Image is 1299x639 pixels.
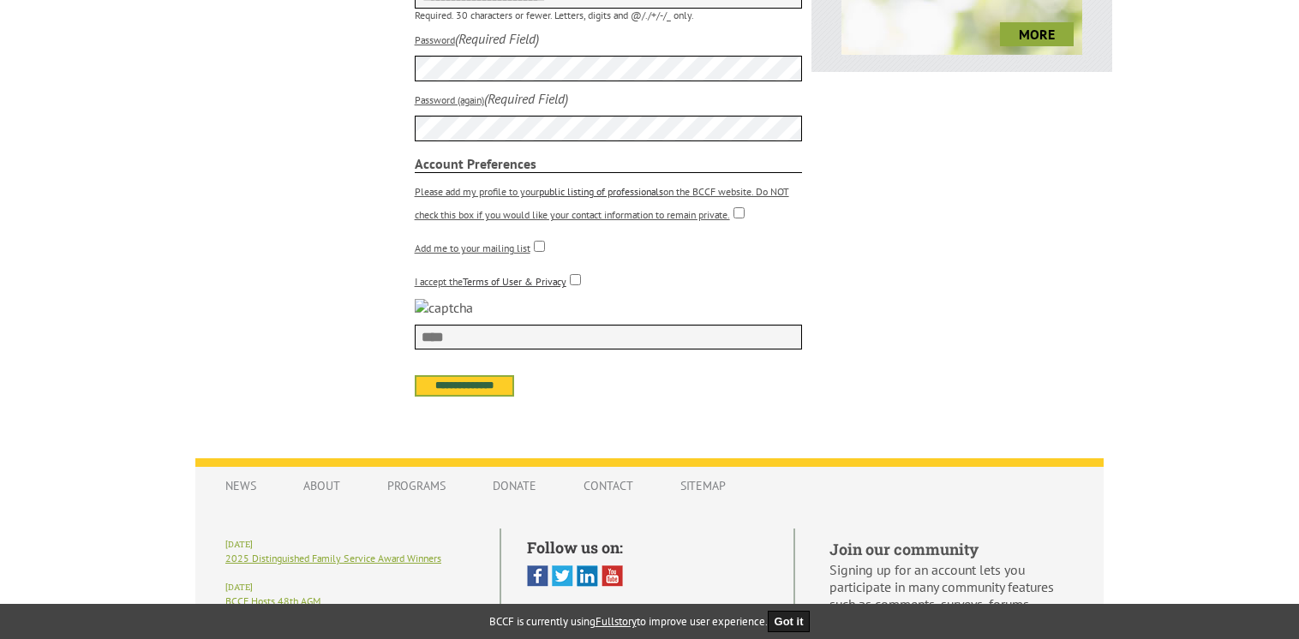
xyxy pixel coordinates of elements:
a: Terms of User & Privacy [463,275,566,288]
label: I accept the [415,275,566,288]
a: Donate [476,469,554,502]
label: Password [415,33,455,46]
p: Required. 30 characters or fewer. Letters, digits and @/./+/-/_ only. [415,9,803,21]
strong: Account Preferences [415,155,803,173]
img: Facebook [527,565,548,587]
img: Twitter [552,565,573,587]
img: Linked In [577,565,598,587]
i: (Required Field) [484,90,568,107]
h6: [DATE] [225,539,474,550]
h5: Join our community [829,539,1074,559]
img: You Tube [602,565,623,587]
a: Fullstory [596,614,637,629]
button: Got it [768,611,811,632]
a: more [1000,22,1074,46]
a: 2025 Distinguished Family Service Award Winners [225,552,441,564]
a: About [286,469,357,502]
h5: Follow us on: [527,537,768,558]
a: public listing of professionals [539,185,663,198]
label: Please add my profile to your on the BCCF website. Do NOT check this box if you would like your c... [415,185,789,221]
a: News [208,469,273,502]
a: Contact [566,469,650,502]
img: captcha [415,299,473,316]
p: Signing up for an account lets you participate in many community features such as comments, surve... [829,561,1074,630]
a: Sitemap [663,469,743,502]
label: Password (again) [415,93,484,106]
h6: [DATE] [225,582,474,593]
a: BCCF Hosts 48th AGM [225,594,320,607]
a: Programs [370,469,463,502]
label: Add me to your mailing list [415,242,530,254]
i: (Required Field) [455,30,539,47]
